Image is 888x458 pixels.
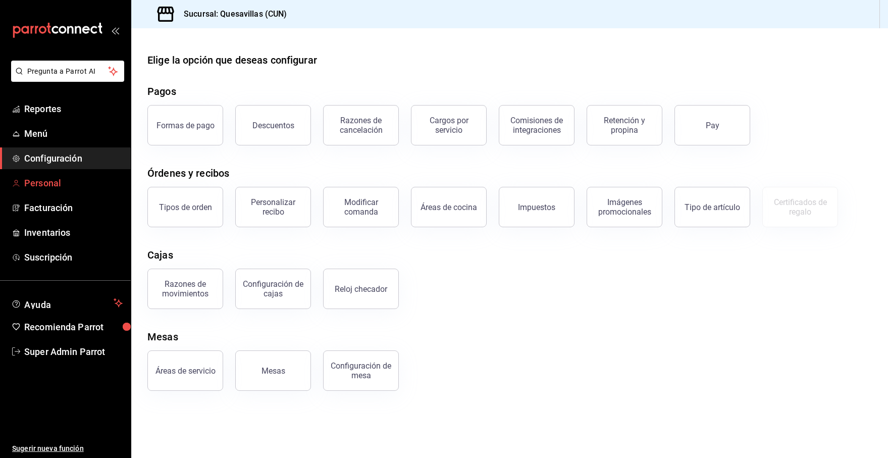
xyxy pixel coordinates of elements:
[147,84,176,99] div: Pagos
[24,345,123,359] span: Super Admin Parrot
[147,247,173,263] div: Cajas
[24,127,123,140] span: Menú
[235,105,311,145] button: Descuentos
[147,187,223,227] button: Tipos de orden
[176,8,287,20] h3: Sucursal: Quesavillas (CUN)
[505,116,568,135] div: Comisiones de integraciones
[323,269,399,309] button: Reloj checador
[235,187,311,227] button: Personalizar recibo
[674,105,750,145] button: Pay
[518,202,555,212] div: Impuestos
[593,197,656,217] div: Imágenes promocionales
[593,116,656,135] div: Retención y propina
[24,320,123,334] span: Recomienda Parrot
[330,116,392,135] div: Razones de cancelación
[155,366,216,376] div: Áreas de servicio
[242,279,304,298] div: Configuración de cajas
[685,202,740,212] div: Tipo de artículo
[335,284,387,294] div: Reloj checador
[323,187,399,227] button: Modificar comanda
[499,105,574,145] button: Comisiones de integraciones
[674,187,750,227] button: Tipo de artículo
[147,53,317,68] div: Elige la opción que deseas configurar
[7,73,124,84] a: Pregunta a Parrot AI
[242,197,304,217] div: Personalizar recibo
[411,187,487,227] button: Áreas de cocina
[147,329,178,344] div: Mesas
[330,197,392,217] div: Modificar comanda
[235,269,311,309] button: Configuración de cajas
[417,116,480,135] div: Cargos por servicio
[706,121,719,130] div: Pay
[323,350,399,391] button: Configuración de mesa
[24,102,123,116] span: Reportes
[159,202,212,212] div: Tipos de orden
[24,297,110,309] span: Ayuda
[587,105,662,145] button: Retención y propina
[147,166,229,181] div: Órdenes y recibos
[323,105,399,145] button: Razones de cancelación
[147,105,223,145] button: Formas de pago
[154,279,217,298] div: Razones de movimientos
[147,269,223,309] button: Razones de movimientos
[24,201,123,215] span: Facturación
[156,121,215,130] div: Formas de pago
[499,187,574,227] button: Impuestos
[24,151,123,165] span: Configuración
[762,187,838,227] button: Certificados de regalo
[252,121,294,130] div: Descuentos
[12,443,123,454] span: Sugerir nueva función
[147,350,223,391] button: Áreas de servicio
[587,187,662,227] button: Imágenes promocionales
[330,361,392,380] div: Configuración de mesa
[111,26,119,34] button: open_drawer_menu
[24,250,123,264] span: Suscripción
[262,366,285,376] div: Mesas
[24,226,123,239] span: Inventarios
[11,61,124,82] button: Pregunta a Parrot AI
[411,105,487,145] button: Cargos por servicio
[421,202,477,212] div: Áreas de cocina
[235,350,311,391] button: Mesas
[769,197,831,217] div: Certificados de regalo
[24,176,123,190] span: Personal
[27,66,109,77] span: Pregunta a Parrot AI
